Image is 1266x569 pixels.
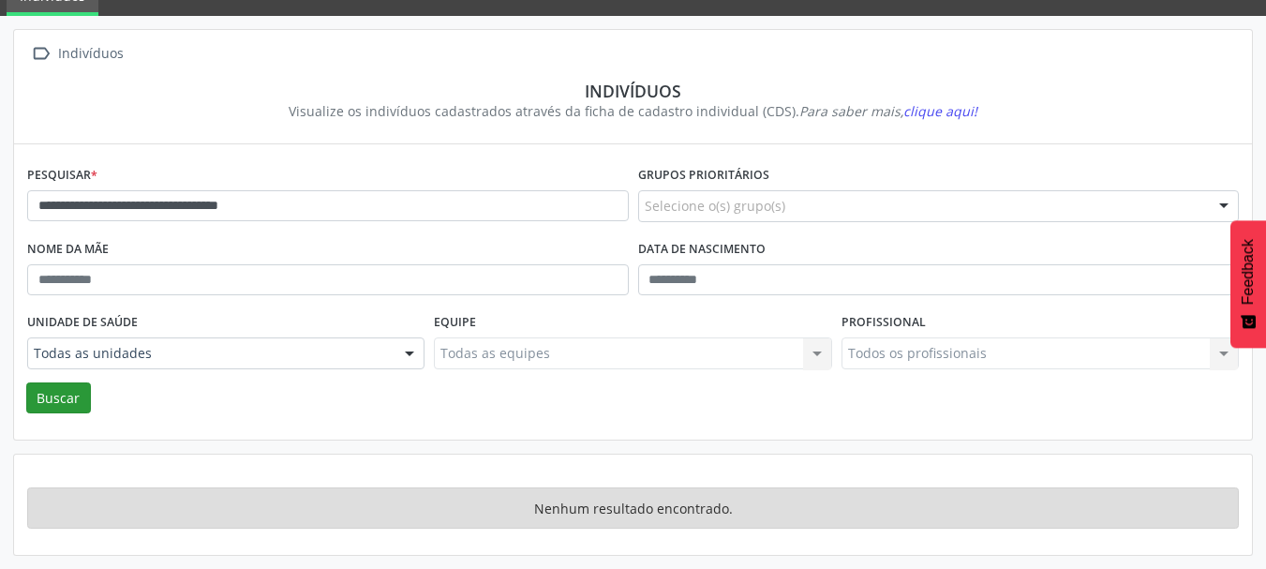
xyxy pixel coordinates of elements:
[27,235,109,264] label: Nome da mãe
[40,81,1226,101] div: Indivíduos
[54,40,127,67] div: Indivíduos
[27,487,1239,529] div: Nenhum resultado encontrado.
[27,40,54,67] i: 
[638,235,766,264] label: Data de nascimento
[26,382,91,414] button: Buscar
[1240,239,1257,305] span: Feedback
[638,161,769,190] label: Grupos prioritários
[1230,220,1266,348] button: Feedback - Mostrar pesquisa
[842,308,926,337] label: Profissional
[40,101,1226,121] div: Visualize os indivíduos cadastrados através da ficha de cadastro individual (CDS).
[799,102,977,120] i: Para saber mais,
[27,308,138,337] label: Unidade de saúde
[903,102,977,120] span: clique aqui!
[645,196,785,216] span: Selecione o(s) grupo(s)
[434,308,476,337] label: Equipe
[34,344,386,363] span: Todas as unidades
[27,40,127,67] a:  Indivíduos
[27,161,97,190] label: Pesquisar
